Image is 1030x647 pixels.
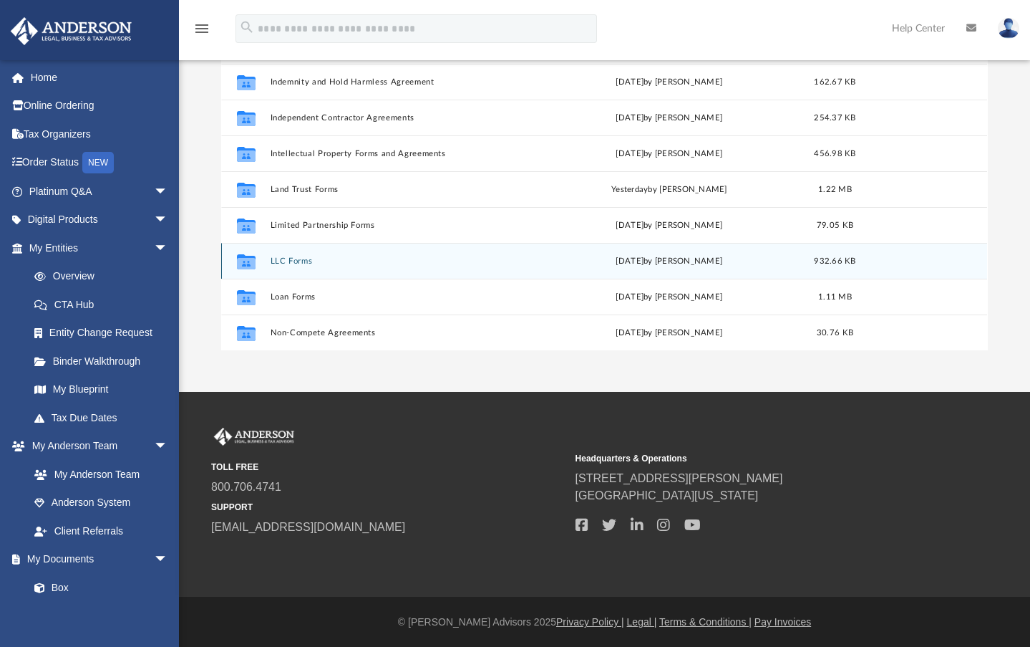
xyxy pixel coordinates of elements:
a: Online Ordering [10,92,190,120]
button: LLC Forms [271,257,533,266]
a: Order StatusNEW [10,148,190,178]
a: [STREET_ADDRESS][PERSON_NAME] [575,472,783,484]
div: [DATE] by [PERSON_NAME] [538,255,800,268]
a: My Documentsarrow_drop_down [10,545,183,574]
div: NEW [82,152,114,173]
span: 1.22 MB [819,186,852,193]
img: User Pic [998,18,1019,39]
a: My Anderson Team [20,460,175,489]
div: [DATE] by [PERSON_NAME] [538,291,800,304]
a: Entity Change Request [20,319,190,348]
div: [DATE] by [PERSON_NAME] [538,219,800,232]
div: [DATE] by [PERSON_NAME] [538,76,800,89]
span: arrow_drop_down [154,177,183,206]
a: Anderson System [20,489,183,517]
a: menu [193,27,210,37]
button: Loan Forms [271,292,533,302]
div: grid [221,54,987,350]
button: Indemnity and Hold Harmless Agreement [271,77,533,87]
span: 79.05 KB [817,221,853,229]
a: Privacy Policy | [556,616,624,628]
small: SUPPORT [211,501,565,514]
a: Pay Invoices [754,616,811,628]
a: Terms & Conditions | [659,616,752,628]
img: Anderson Advisors Platinum Portal [211,428,297,446]
a: My Anderson Teamarrow_drop_down [10,432,183,461]
a: Box [20,573,175,602]
a: Legal | [627,616,657,628]
button: Limited Partnership Forms [271,221,533,230]
span: arrow_drop_down [154,545,183,575]
span: 162.67 KB [815,78,856,86]
a: Client Referrals [20,517,183,545]
a: Overview [20,262,190,291]
span: arrow_drop_down [154,432,183,461]
small: Headquarters & Operations [575,452,930,465]
span: 30.76 KB [817,329,853,337]
img: Anderson Advisors Platinum Portal [6,17,136,45]
div: [DATE] by [PERSON_NAME] [538,112,800,125]
span: yesterday [612,186,648,193]
a: Platinum Q&Aarrow_drop_down [10,177,190,206]
a: 800.706.4741 [211,481,281,493]
span: 456.98 KB [815,150,856,158]
i: search [239,19,255,35]
div: [DATE] by [PERSON_NAME] [538,148,800,160]
a: [EMAIL_ADDRESS][DOMAIN_NAME] [211,521,405,533]
span: arrow_drop_down [154,234,183,263]
a: My Entitiesarrow_drop_down [10,234,190,262]
a: Digital Productsarrow_drop_down [10,206,190,234]
small: TOLL FREE [211,461,565,474]
a: [GEOGRAPHIC_DATA][US_STATE] [575,489,759,502]
div: by [PERSON_NAME] [538,183,800,196]
a: My Blueprint [20,375,183,404]
i: menu [193,20,210,37]
div: © [PERSON_NAME] Advisors 2025 [179,615,1030,630]
a: Tax Organizers [10,120,190,148]
a: Binder Walkthrough [20,347,190,375]
a: Tax Due Dates [20,403,190,432]
div: [DATE] by [PERSON_NAME] [538,327,800,340]
button: Independent Contractor Agreements [271,113,533,123]
span: arrow_drop_down [154,206,183,235]
button: Intellectual Property Forms and Agreements [271,149,533,158]
a: Home [10,63,190,92]
span: 932.66 KB [815,257,856,265]
button: Non-Compete Agreements [271,328,533,337]
a: CTA Hub [20,290,190,319]
span: 1.11 MB [819,293,852,301]
span: 254.37 KB [815,114,856,122]
button: Land Trust Forms [271,185,533,194]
